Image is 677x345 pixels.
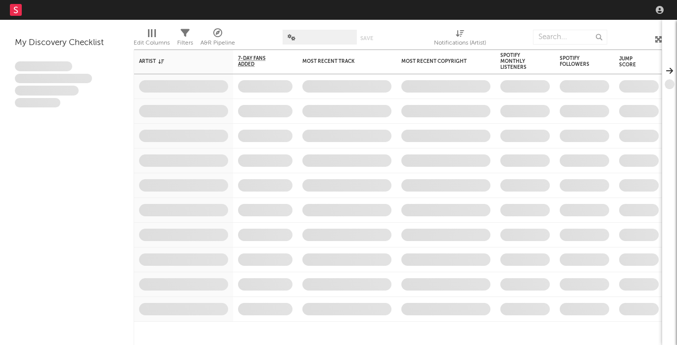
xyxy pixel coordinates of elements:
[200,37,235,49] div: A&R Pipeline
[15,86,79,96] span: Praesent ac interdum
[619,56,644,68] div: Jump Score
[302,58,377,64] div: Most Recent Track
[434,25,486,53] div: Notifications (Artist)
[15,98,60,108] span: Aliquam viverra
[15,61,72,71] span: Lorem ipsum dolor
[134,37,170,49] div: Edit Columns
[401,58,476,64] div: Most Recent Copyright
[360,36,373,41] button: Save
[533,30,607,45] input: Search...
[15,37,119,49] div: My Discovery Checklist
[139,58,213,64] div: Artist
[177,37,193,49] div: Filters
[200,25,235,53] div: A&R Pipeline
[134,25,170,53] div: Edit Columns
[500,52,535,70] div: Spotify Monthly Listeners
[177,25,193,53] div: Filters
[238,55,278,67] span: 7-Day Fans Added
[560,55,594,67] div: Spotify Followers
[15,74,92,84] span: Integer aliquet in purus et
[434,37,486,49] div: Notifications (Artist)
